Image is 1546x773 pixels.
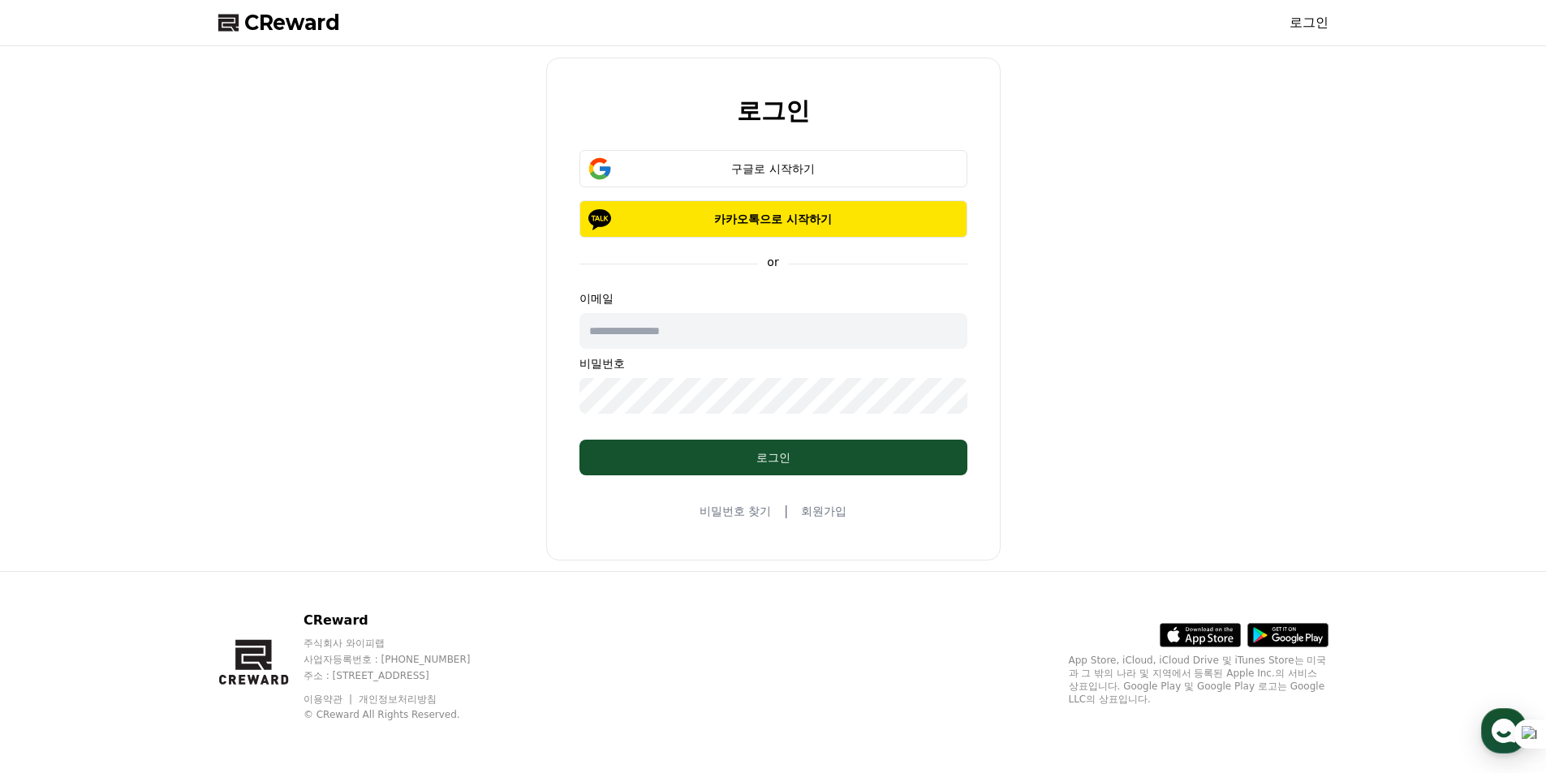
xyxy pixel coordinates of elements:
[304,611,502,630] p: CReward
[1290,13,1329,32] a: 로그인
[359,694,437,705] a: 개인정보처리방침
[784,501,788,521] span: |
[737,97,810,124] h2: 로그인
[304,708,502,721] p: © CReward All Rights Reserved.
[244,10,340,36] span: CReward
[304,694,355,705] a: 이용약관
[603,211,944,227] p: 카카오톡으로 시작하기
[603,161,944,177] div: 구글로 시작하기
[304,653,502,666] p: 사업자등록번호 : [PHONE_NUMBER]
[304,669,502,682] p: 주소 : [STREET_ADDRESS]
[579,200,967,238] button: 카카오톡으로 시작하기
[579,355,967,371] p: 비밀번호
[579,440,967,475] button: 로그인
[757,254,788,270] p: or
[700,503,771,519] a: 비밀번호 찾기
[579,290,967,307] p: 이메일
[1069,654,1329,706] p: App Store, iCloud, iCloud Drive 및 iTunes Store는 미국과 그 밖의 나라 및 지역에서 등록된 Apple Inc.의 서비스 상표입니다. Goo...
[218,10,340,36] a: CReward
[304,637,502,650] p: 주식회사 와이피랩
[612,449,935,466] div: 로그인
[579,150,967,187] button: 구글로 시작하기
[801,503,846,519] a: 회원가입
